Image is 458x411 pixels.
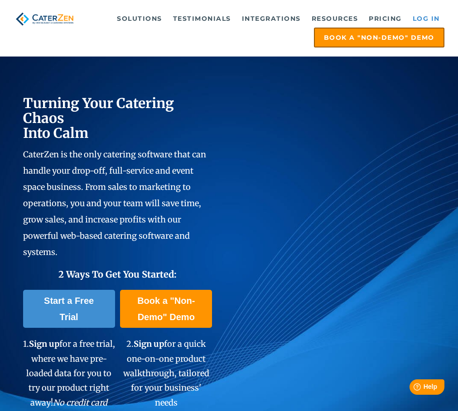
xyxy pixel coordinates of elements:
span: 2. for a quick one-on-one product walkthrough, tailored for your business' needs [123,339,209,408]
a: Pricing [364,9,406,28]
a: Integrations [237,9,305,28]
a: Testimonials [169,9,236,28]
span: Sign up [29,339,59,349]
a: Book a "Non-Demo" Demo [120,290,212,328]
iframe: Help widget launcher [377,376,448,401]
a: Book a "Non-Demo" Demo [314,28,444,47]
a: Log in [408,9,444,28]
span: Sign up [134,339,164,349]
div: Navigation Menu [87,9,444,47]
span: CaterZen is the only catering software that can handle your drop-off, full-service and event spac... [23,149,206,257]
a: Start a Free Trial [23,290,115,328]
img: caterzen [14,9,76,28]
a: Solutions [112,9,167,28]
span: Turning Your Catering Chaos Into Calm [23,94,174,142]
a: Resources [307,9,363,28]
span: 2 Ways To Get You Started: [58,269,177,280]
